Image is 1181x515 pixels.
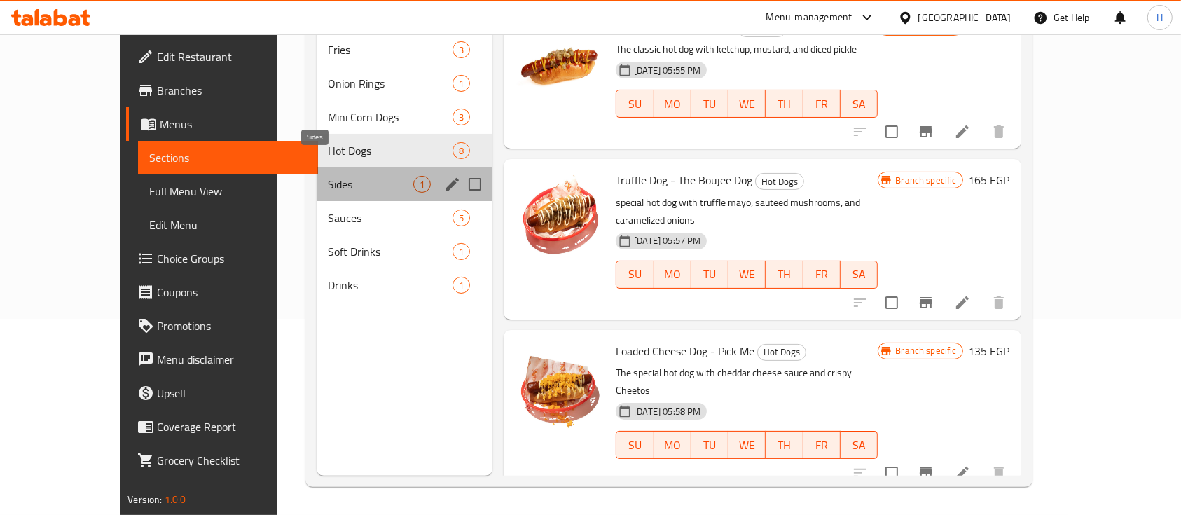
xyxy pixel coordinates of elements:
button: WE [728,261,766,289]
button: Branch-specific-item [909,286,943,320]
button: SA [841,431,878,459]
button: TH [766,431,803,459]
a: Menus [126,107,318,141]
span: Select to update [877,458,906,488]
span: TH [771,435,797,455]
a: Menu disclaimer [126,343,318,376]
button: MO [654,431,691,459]
span: Sections [149,149,307,166]
span: 3 [453,111,469,124]
a: Coupons [126,275,318,309]
span: SA [846,264,872,284]
a: Edit menu item [954,465,971,481]
button: SU [616,431,654,459]
button: Branch-specific-item [909,115,943,149]
span: 3 [453,43,469,57]
nav: Menu sections [317,27,492,308]
button: MO [654,261,691,289]
div: Sauces5 [317,201,492,235]
div: items [453,41,470,58]
span: MO [660,94,686,114]
div: items [453,142,470,159]
img: Loaded Cheese Dog - Pick Me [515,341,605,431]
a: Sections [138,141,318,174]
span: Full Menu View [149,183,307,200]
div: Hot Dogs8 [317,134,492,167]
span: Coupons [157,284,307,301]
span: H [1156,10,1163,25]
span: Hot Dogs [758,344,806,360]
span: Coverage Report [157,418,307,435]
div: Fries [328,41,453,58]
span: TH [771,94,797,114]
button: SA [841,90,878,118]
div: Hot Dogs [755,173,804,190]
span: [DATE] 05:55 PM [628,64,706,77]
span: FR [809,94,835,114]
button: FR [803,431,841,459]
span: Upsell [157,385,307,401]
span: SU [622,435,648,455]
span: Promotions [157,317,307,334]
button: WE [728,90,766,118]
span: Edit Menu [149,217,307,233]
h6: 125 EGP [969,18,1010,37]
a: Branches [126,74,318,107]
button: delete [982,286,1016,320]
a: Upsell [126,376,318,410]
span: Menu disclaimer [157,351,307,368]
button: SA [841,261,878,289]
span: Sides [328,176,413,193]
button: TU [691,90,728,118]
button: MO [654,90,691,118]
h6: 165 EGP [969,170,1010,190]
span: Branches [157,82,307,99]
span: MO [660,435,686,455]
span: TU [697,94,723,114]
span: Drinks [328,277,453,294]
span: SU [622,264,648,284]
div: items [413,176,431,193]
span: TU [697,435,723,455]
button: edit [442,174,463,195]
span: 1.0.0 [165,490,186,509]
a: Choice Groups [126,242,318,275]
span: WE [734,435,760,455]
div: Menu-management [766,9,852,26]
span: WE [734,94,760,114]
p: The special hot dog with cheddar cheese sauce and crispy Cheetos [616,364,878,399]
a: Edit menu item [954,294,971,311]
button: SU [616,261,654,289]
button: TU [691,261,728,289]
span: SA [846,94,872,114]
div: Onion Rings1 [317,67,492,100]
span: 8 [453,144,469,158]
span: 1 [453,77,469,90]
div: items [453,109,470,125]
img: Classic Dog - The OG Dog [515,18,605,107]
span: 1 [414,178,430,191]
span: Onion Rings [328,75,453,92]
span: Branch specific [890,174,962,187]
span: Loaded Cheese Dog - Pick Me [616,341,754,362]
span: FR [809,264,835,284]
p: special hot dog with truffle mayo, sauteed mushrooms, and caramelized onions [616,194,878,229]
span: 5 [453,212,469,225]
button: FR [803,90,841,118]
button: TH [766,90,803,118]
div: items [453,243,470,260]
div: Mini Corn Dogs3 [317,100,492,134]
span: Sauces [328,210,453,226]
span: Hot Dogs [756,174,803,190]
span: 1 [453,279,469,292]
span: Menus [160,116,307,132]
a: Edit Restaurant [126,40,318,74]
div: Hot Dogs [757,344,806,361]
span: Hot Dogs [328,142,453,159]
div: items [453,75,470,92]
span: TU [697,264,723,284]
button: WE [728,431,766,459]
span: Select to update [877,117,906,146]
